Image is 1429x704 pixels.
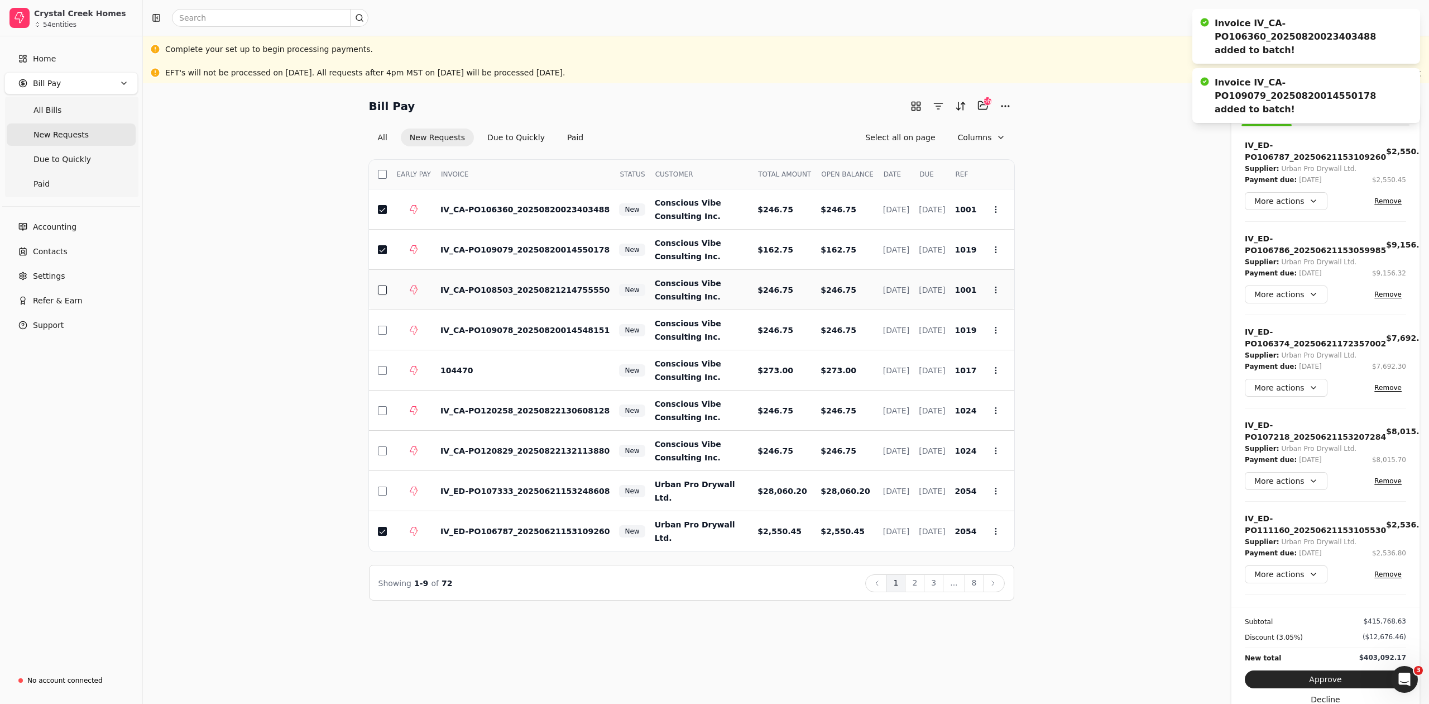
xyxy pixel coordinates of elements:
span: $28,060.20 [757,487,807,496]
span: of [431,579,439,588]
a: Contacts [4,240,138,263]
button: More actions [1245,565,1327,583]
div: Supplier: [1245,350,1279,361]
div: Supplier: [1245,163,1279,174]
div: $8,015.70 [1372,455,1406,465]
span: [DATE] [919,527,945,536]
span: EARLY PAY [397,169,431,179]
button: More actions [1245,286,1327,303]
button: Approve [1245,670,1406,688]
button: New Requests [401,129,474,146]
button: $8,015.70 [1372,454,1406,465]
div: [DATE] [1299,361,1322,372]
div: IV_ED-PO111160_20250621153105530 [1245,513,1386,536]
div: ($12,676.46) [1363,632,1406,642]
button: More actions [1245,192,1327,210]
span: [DATE] [919,406,945,415]
button: Column visibility settings [949,129,1014,146]
button: 2 [905,574,924,592]
span: $2,550.45 [821,527,865,536]
iframe: Intercom live chat [1391,666,1418,693]
span: TOTAL AMOUNT [758,169,811,179]
button: $7,692.30 [1372,361,1406,372]
button: Bill Pay [4,72,138,94]
h2: Bill Pay [369,97,415,115]
a: No account connected [4,670,138,691]
span: Conscious Vibe Consulting Inc. [655,440,721,462]
span: IV_CA-PO120829_20250822132113880 [440,446,610,455]
span: [DATE] [883,366,909,375]
span: 2054 [955,487,977,496]
a: Accounting [4,216,138,238]
span: New [625,406,639,416]
div: Urban Pro Drywall Ltd. [1281,536,1356,548]
div: No account connected [27,676,103,686]
a: Settings [4,265,138,287]
div: Urban Pro Drywall Ltd. [1281,443,1356,454]
span: $2,550.45 [757,527,802,536]
div: [DATE] [1299,268,1322,279]
span: [DATE] [883,487,909,496]
span: $162.75 [757,245,793,254]
div: IV_ED-PO106787_20250621153109260 [1245,140,1386,163]
span: Conscious Vibe Consulting Inc. [655,239,721,261]
div: [DATE] [1299,454,1322,465]
button: More actions [1245,472,1327,490]
span: 104470 [440,366,473,375]
button: Remove [1370,194,1406,208]
span: [DATE] [883,406,909,415]
div: EFT's will not be processed on [DATE]. All requests after 4pm MST on [DATE] will be processed [DA... [165,67,565,79]
span: STATUS [620,169,645,179]
div: [DATE] [1299,548,1322,559]
button: $2,550.45 [1372,174,1406,185]
button: Due to Quickly [478,129,554,146]
button: All [369,129,396,146]
span: $162.75 [821,245,856,254]
span: 1001 [955,205,977,214]
span: CUSTOMER [655,169,693,179]
span: Support [33,320,64,331]
button: Remove [1370,568,1406,581]
span: OPEN BALANCE [821,169,874,179]
span: [DATE] [919,446,945,455]
div: 66 [983,97,992,106]
div: Invoice IV_CA-PO106360_20250820023403488 added to batch! [1215,17,1398,57]
button: Batch (66) [974,97,992,115]
span: 1019 [955,326,977,335]
div: Supplier: [1245,256,1279,268]
span: Urban Pro Drywall Ltd. [655,480,735,502]
a: Home [4,47,138,70]
div: Urban Pro Drywall Ltd. [1281,350,1356,361]
span: New [625,245,639,255]
span: [DATE] [919,366,945,375]
span: Urban Pro Drywall Ltd. [655,520,735,543]
div: Urban Pro Drywall Ltd. [1281,163,1356,174]
span: INVOICE [441,169,468,179]
button: More actions [1245,379,1327,397]
button: Select all on page [856,129,944,146]
span: Conscious Vibe Consulting Inc. [655,399,721,422]
span: IV_CA-PO106360_20250820023403488 [440,205,610,214]
span: New [625,325,639,335]
span: Refer & Earn [33,295,83,307]
span: Settings [33,270,65,282]
span: $273.00 [757,366,793,375]
span: $28,060.20 [821,487,870,496]
span: $246.75 [821,286,856,294]
span: [DATE] [919,205,945,214]
span: Paid [33,178,50,190]
div: Payment due: [1245,548,1297,559]
div: Payment due: [1245,268,1297,279]
div: Subtotal [1245,616,1273,627]
button: $2,536.80 [1372,548,1406,559]
div: Invoice IV_CA-PO109079_20250820014550178 added to batch! [1215,76,1398,116]
button: $9,156.32 [1372,268,1406,279]
button: 8 [965,574,984,592]
div: IV_ED-PO106373_20250621172358949 [1245,606,1386,630]
span: REF [956,169,968,179]
span: Showing [378,579,411,588]
span: Conscious Vibe Consulting Inc. [655,198,721,221]
span: $273.00 [821,366,856,375]
span: IV_CA-PO109079_20250820014550178 [440,245,610,254]
button: Support [4,314,138,336]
